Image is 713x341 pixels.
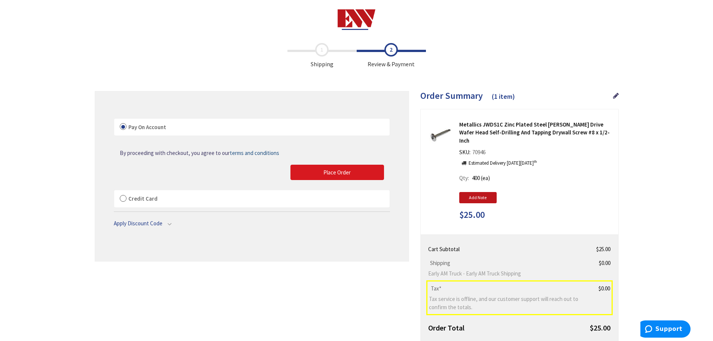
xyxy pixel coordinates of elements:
span: Place Order [323,169,351,176]
span: Early AM Truck - Early AM Truck Shipping [428,270,584,277]
span: (ea) [481,174,490,182]
span: By proceeding with checkout, you agree to our [120,149,279,156]
span: Tax service is offline, and our customer support will reach out to confirm the totals. [429,295,584,311]
span: Qty [459,174,468,182]
span: (1 item) [492,92,515,101]
iframe: Opens a widget where you can find more information [640,320,691,339]
span: $25.00 [590,323,610,332]
span: Apply Discount Code [114,220,162,227]
span: Review & Payment [357,43,426,68]
sup: th [534,159,537,164]
span: 70946 [470,149,487,156]
span: Pay On Account [128,124,166,131]
img: Electrical Wholesalers, Inc. [338,9,375,30]
span: Order Summary [420,90,483,101]
div: SKU: [459,148,487,159]
span: $0.00 [599,259,610,267]
a: By proceeding with checkout, you agree to ourterms and conditions [120,149,279,157]
span: Shipping [428,259,452,267]
button: Place Order [290,165,384,180]
strong: Order Total [428,323,464,332]
span: 400 [472,174,480,182]
span: $25.00 [459,210,485,220]
span: terms and conditions [230,149,279,156]
img: Metallics JWDS1C Zinc Plated Steel Phillips Drive Wafer Head Self-Drilling And Tapping Drywall Sc... [429,124,453,147]
span: $0.00 [598,285,610,292]
span: Shipping [287,43,357,68]
th: Cart Subtotal [427,242,587,256]
span: $25.00 [596,246,610,253]
span: Credit Card [128,195,158,202]
strong: Metallics JWDS1C Zinc Plated Steel [PERSON_NAME] Drive Wafer Head Self-Drilling And Tapping Drywa... [459,121,613,144]
p: Estimated Delivery [DATE][DATE] [469,160,537,167]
